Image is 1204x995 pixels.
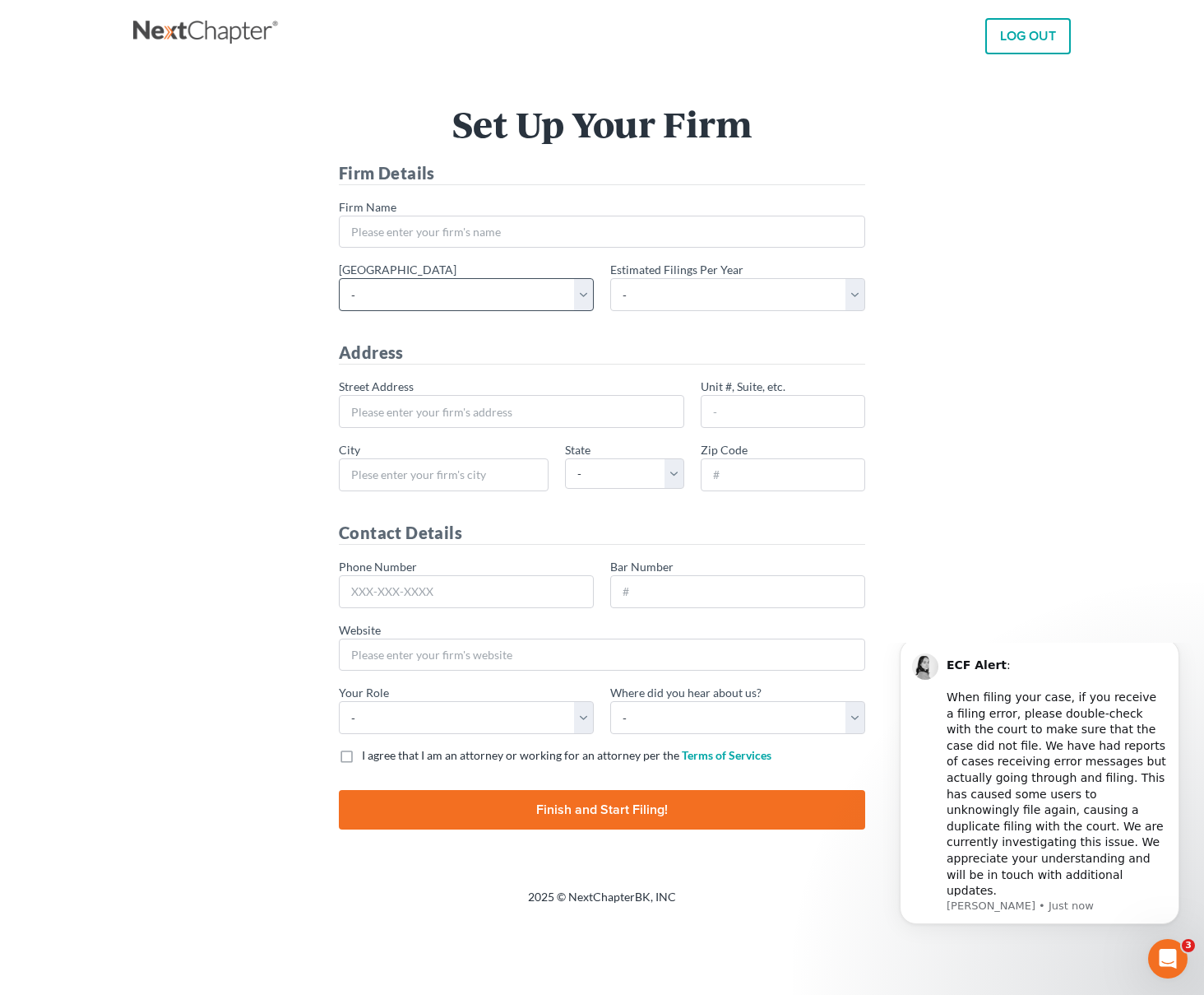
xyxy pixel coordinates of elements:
input: Finish and Start Filing! [339,790,865,830]
h1: Set Up Your Firm [150,106,1054,142]
input: # [610,575,865,608]
input: Please enter your firm's address [339,395,684,428]
b: ECF Alert [72,16,132,29]
a: Terms of Services [682,748,771,762]
input: - [701,395,865,428]
label: Street Address [339,378,414,395]
a: LOG OUT [985,18,1071,54]
label: Website [339,621,381,639]
div: : ​ When filing your case, if you receive a filing error, please double-check with the court to m... [72,15,292,257]
input: Please enter your firm's name [339,216,865,249]
label: Firm Name [339,198,396,216]
h4: Contact Details [339,521,865,545]
label: City [339,441,360,458]
h4: Firm Details [339,161,865,185]
h4: Address [339,341,865,365]
label: [GEOGRAPHIC_DATA] [339,261,456,278]
label: Phone Number [339,558,417,575]
label: Zip Code [701,441,748,458]
label: Unit #, Suite, etc. [701,378,785,395]
label: Bar Number [610,558,674,575]
input: Please enter your firm's website [339,639,865,672]
img: Profile image for Lindsey [37,11,63,37]
input: # [701,458,865,491]
span: 3 [1182,939,1195,952]
input: Plese enter your firm's city [339,458,549,491]
iframe: Intercom live chat [1148,939,1188,979]
p: Message from Lindsey, sent Just now [72,256,292,271]
label: Where did you hear about us? [610,684,762,701]
div: Message content [72,7,292,253]
label: Estimated Filings Per Year [610,261,743,278]
input: XXX-XXX-XXXX [339,575,594,608]
label: Your Role [339,684,389,701]
span: I agree that I am an attorney or working for an attorney per the [362,748,679,762]
div: 2025 © NextChapterBK, INC [133,889,1071,918]
label: State [565,441,590,458]
iframe: Intercom notifications message [875,643,1204,951]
